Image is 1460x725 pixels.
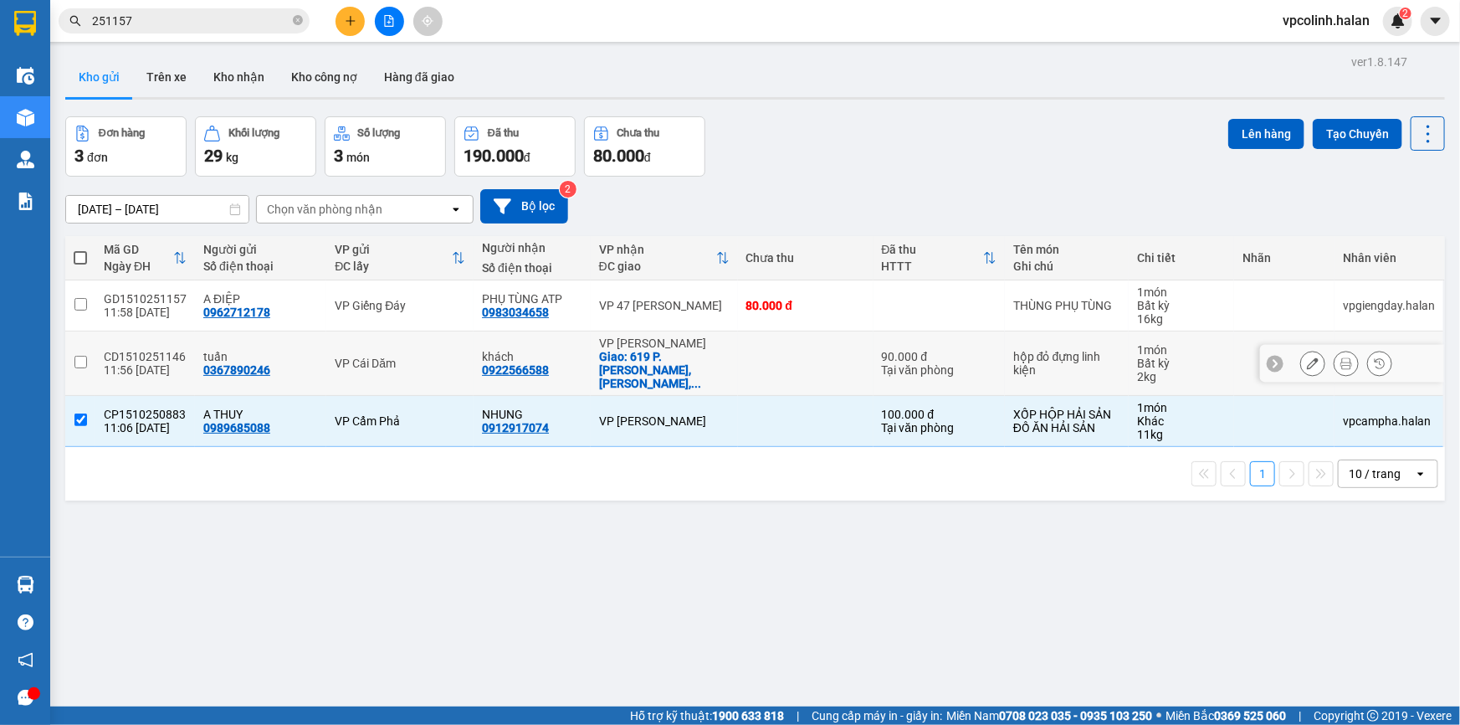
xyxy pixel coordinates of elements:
div: Số điện thoại [482,261,582,275]
svg: open [449,203,463,216]
div: Tên món [1013,243,1120,256]
div: 1 món [1137,285,1226,299]
div: ver 1.8.147 [1351,53,1407,71]
img: logo.jpg [21,21,146,105]
div: A THUY [203,408,318,421]
button: Khối lượng29kg [195,116,316,177]
img: warehouse-icon [17,151,34,168]
div: VP [PERSON_NAME] [599,414,730,428]
span: plus [345,15,356,27]
div: VP Cái Dăm [335,357,465,370]
div: 11:56 [DATE] [104,363,187,377]
span: ... [691,377,701,390]
button: Đơn hàng3đơn [65,116,187,177]
button: file-add [375,7,404,36]
span: ⚪️ [1156,712,1161,719]
div: THÙNG PHỤ TÙNG [1013,299,1120,312]
div: Số điện thoại [203,260,318,273]
div: VP Giếng Đáy [335,299,465,312]
img: warehouse-icon [17,109,34,126]
b: GỬI : VP [GEOGRAPHIC_DATA] [21,114,249,170]
span: question-circle [18,614,33,630]
div: 1 món [1137,401,1226,414]
th: Toggle SortBy [591,236,738,280]
div: VP 47 [PERSON_NAME] [599,299,730,312]
input: Tìm tên, số ĐT hoặc mã đơn [92,12,289,30]
sup: 2 [560,181,576,198]
sup: 2 [1400,8,1411,19]
strong: 0369 525 060 [1214,709,1286,722]
div: Bất kỳ [1137,357,1226,370]
span: 29 [204,146,223,166]
strong: 0708 023 035 - 0935 103 250 [999,709,1152,722]
div: Bất kỳ [1137,299,1226,312]
span: đ [524,151,530,164]
span: đ [644,151,651,164]
button: Lên hàng [1228,119,1304,149]
div: tuấn [203,350,318,363]
div: hộp đỏ đựng linh kiện [1013,350,1120,377]
span: notification [18,652,33,668]
img: logo-vxr [14,11,36,36]
span: close-circle [293,13,303,29]
button: Trên xe [133,57,200,97]
div: Đã thu [882,243,983,256]
button: Kho nhận [200,57,278,97]
span: | [797,707,799,725]
span: search [69,15,81,27]
div: Sửa đơn hàng [1300,351,1325,376]
button: Kho gửi [65,57,133,97]
span: món [346,151,370,164]
div: Tại văn phòng [882,363,996,377]
div: Ghi chú [1013,260,1120,273]
div: 0922566588 [482,363,549,377]
div: vpcampha.halan [1343,414,1435,428]
button: Chưa thu80.000đ [584,116,705,177]
input: Select a date range. [66,196,248,223]
div: VP Cẩm Phả [335,414,465,428]
div: Khác [1137,414,1226,428]
span: Miền Nam [946,707,1152,725]
img: warehouse-icon [17,576,34,594]
div: 10 / trang [1349,465,1401,482]
div: CP1510250883 [104,408,187,421]
div: Tại văn phòng [882,421,996,434]
div: 2 kg [1137,370,1226,383]
div: 11 kg [1137,428,1226,441]
span: Miền Bắc [1165,707,1286,725]
span: Cung cấp máy in - giấy in: [812,707,942,725]
th: Toggle SortBy [873,236,1005,280]
span: 3 [334,146,343,166]
div: Mã GD [104,243,173,256]
div: 11:06 [DATE] [104,421,187,434]
div: 0367890246 [203,363,270,377]
div: Đơn hàng [99,127,145,139]
span: kg [226,151,238,164]
span: 190.000 [464,146,524,166]
button: Số lượng3món [325,116,446,177]
div: Chọn văn phòng nhận [267,201,382,218]
img: warehouse-icon [17,67,34,85]
span: 80.000 [593,146,644,166]
span: Hỗ trợ kỹ thuật: [630,707,784,725]
li: 271 - [PERSON_NAME] - [GEOGRAPHIC_DATA] - [GEOGRAPHIC_DATA] [156,41,699,62]
div: A ĐIỆP [203,292,318,306]
div: Người gửi [203,243,318,256]
div: GD1510251157 [104,292,187,306]
button: 1 [1250,461,1275,486]
div: Số lượng [358,127,401,139]
img: icon-new-feature [1391,13,1406,28]
div: 0962712178 [203,306,270,319]
div: 16 kg [1137,312,1226,326]
button: caret-down [1421,7,1450,36]
div: 0989685088 [203,421,270,434]
div: Người nhận [482,241,582,255]
svg: open [1414,467,1427,481]
span: 3 [74,146,84,166]
button: Hàng đã giao [371,57,468,97]
div: Ngày ĐH [104,260,173,273]
div: khách [482,350,582,363]
div: 0912917074 [482,421,549,434]
button: Tạo Chuyến [1313,119,1402,149]
div: 0983034658 [482,306,549,319]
